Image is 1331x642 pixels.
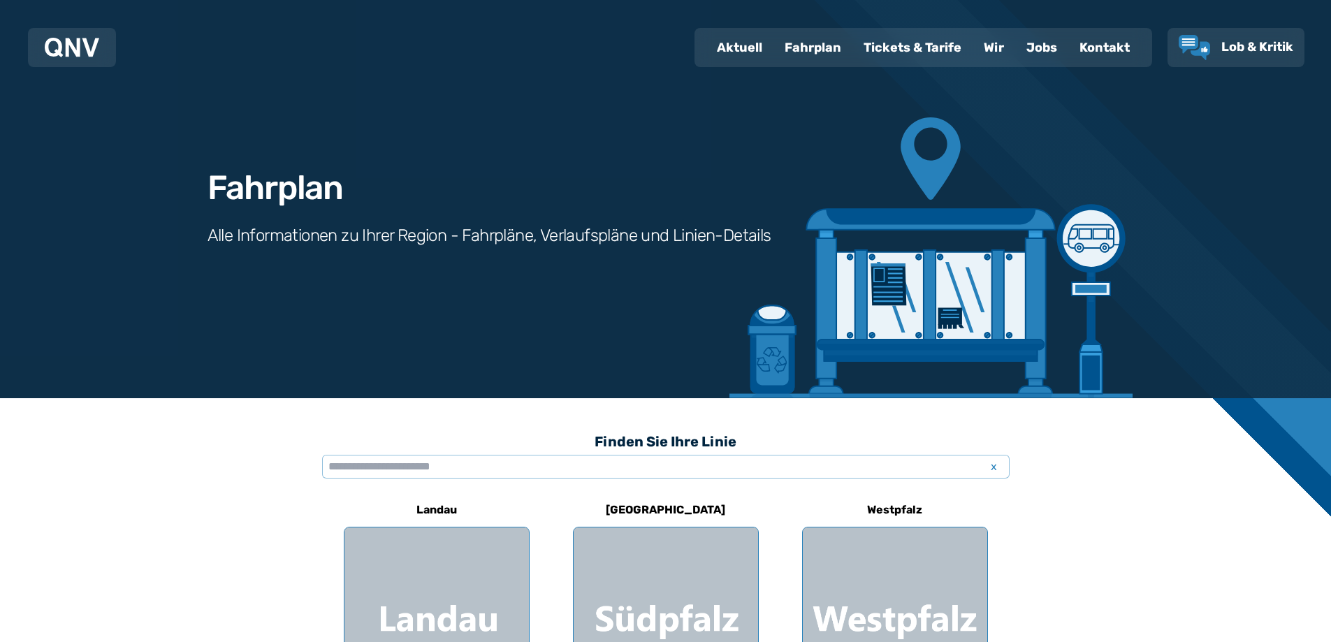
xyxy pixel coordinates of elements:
a: Fahrplan [773,29,852,66]
a: Aktuell [706,29,773,66]
h6: [GEOGRAPHIC_DATA] [600,499,731,521]
a: Wir [973,29,1015,66]
a: QNV Logo [45,34,99,61]
a: Tickets & Tarife [852,29,973,66]
span: x [984,458,1004,475]
a: Jobs [1015,29,1068,66]
h1: Fahrplan [208,171,343,205]
h6: Landau [411,499,463,521]
h3: Finden Sie Ihre Linie [322,426,1010,457]
h6: Westpfalz [861,499,928,521]
img: QNV Logo [45,38,99,57]
a: Kontakt [1068,29,1141,66]
span: Lob & Kritik [1221,39,1293,54]
a: Lob & Kritik [1179,35,1293,60]
h3: Alle Informationen zu Ihrer Region - Fahrpläne, Verlaufspläne und Linien-Details [208,224,771,247]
